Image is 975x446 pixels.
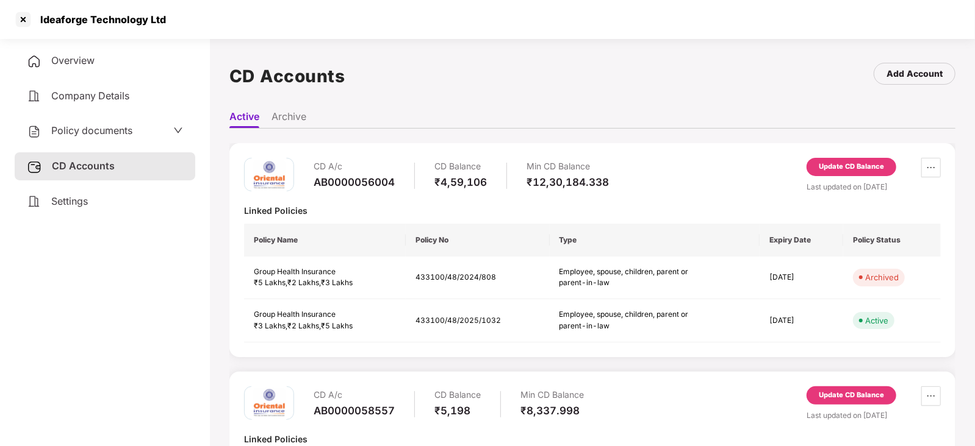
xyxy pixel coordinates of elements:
[406,224,549,257] th: Policy No
[559,309,694,332] div: Employee, spouse, children, parent or parent-in-law
[434,175,487,189] div: ₹4,59,106
[434,386,481,404] div: CD Balance
[434,158,487,175] div: CD Balance
[520,386,584,404] div: Min CD Balance
[314,404,395,417] div: AB0000058557
[527,175,609,189] div: ₹12,30,184.338
[559,266,694,289] div: Employee, spouse, children, parent or parent-in-law
[173,126,183,135] span: down
[254,321,287,330] span: ₹3 Lakhs ,
[254,309,396,320] div: Group Health Insurance
[406,257,549,300] td: 433100/48/2024/808
[52,160,115,172] span: CD Accounts
[27,160,42,174] img: svg+xml;base64,PHN2ZyB3aWR0aD0iMjUiIGhlaWdodD0iMjQiIHZpZXdCb3g9IjAgMCAyNSAyNCIgZmlsbD0ibm9uZSIgeG...
[922,163,940,172] span: ellipsis
[287,278,321,287] span: ₹2 Lakhs ,
[887,67,943,80] div: Add Account
[527,158,609,175] div: Min CD Balance
[314,175,395,189] div: AB0000056004
[843,224,941,257] th: Policy Status
[819,390,884,401] div: Update CD Balance
[229,63,345,90] h1: CD Accounts
[272,110,306,128] li: Archive
[819,161,884,172] div: Update CD Balance
[244,224,406,257] th: Policy Name
[254,266,396,278] div: Group Health Insurance
[229,110,259,128] li: Active
[254,278,287,287] span: ₹5 Lakhs ,
[51,54,95,66] span: Overview
[321,278,353,287] span: ₹3 Lakhs
[550,224,760,257] th: Type
[51,90,129,102] span: Company Details
[27,54,41,69] img: svg+xml;base64,PHN2ZyB4bWxucz0iaHR0cDovL3d3dy53My5vcmcvMjAwMC9zdmciIHdpZHRoPSIyNCIgaGVpZ2h0PSIyNC...
[51,195,88,207] span: Settings
[434,404,481,417] div: ₹5,198
[27,89,41,104] img: svg+xml;base64,PHN2ZyB4bWxucz0iaHR0cDovL3d3dy53My5vcmcvMjAwMC9zdmciIHdpZHRoPSIyNCIgaGVpZ2h0PSIyNC...
[865,271,899,283] div: Archived
[807,181,941,193] div: Last updated on [DATE]
[314,386,395,404] div: CD A/c
[27,194,41,209] img: svg+xml;base64,PHN2ZyB4bWxucz0iaHR0cDovL3d3dy53My5vcmcvMjAwMC9zdmciIHdpZHRoPSIyNCIgaGVpZ2h0PSIyNC...
[921,158,941,177] button: ellipsis
[760,299,843,342] td: [DATE]
[251,157,287,193] img: oi.png
[251,384,287,421] img: oi.png
[244,205,941,216] div: Linked Policies
[922,391,940,401] span: ellipsis
[807,409,941,421] div: Last updated on [DATE]
[760,224,843,257] th: Expiry Date
[321,321,353,330] span: ₹5 Lakhs
[244,433,941,445] div: Linked Policies
[27,124,41,139] img: svg+xml;base64,PHN2ZyB4bWxucz0iaHR0cDovL3d3dy53My5vcmcvMjAwMC9zdmciIHdpZHRoPSIyNCIgaGVpZ2h0PSIyNC...
[51,124,132,136] span: Policy documents
[865,314,888,327] div: Active
[33,13,166,26] div: Ideaforge Technology Ltd
[314,158,395,175] div: CD A/c
[406,299,549,342] td: 433100/48/2025/1032
[921,386,941,406] button: ellipsis
[520,404,584,417] div: ₹8,337.998
[287,321,321,330] span: ₹2 Lakhs ,
[760,257,843,300] td: [DATE]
